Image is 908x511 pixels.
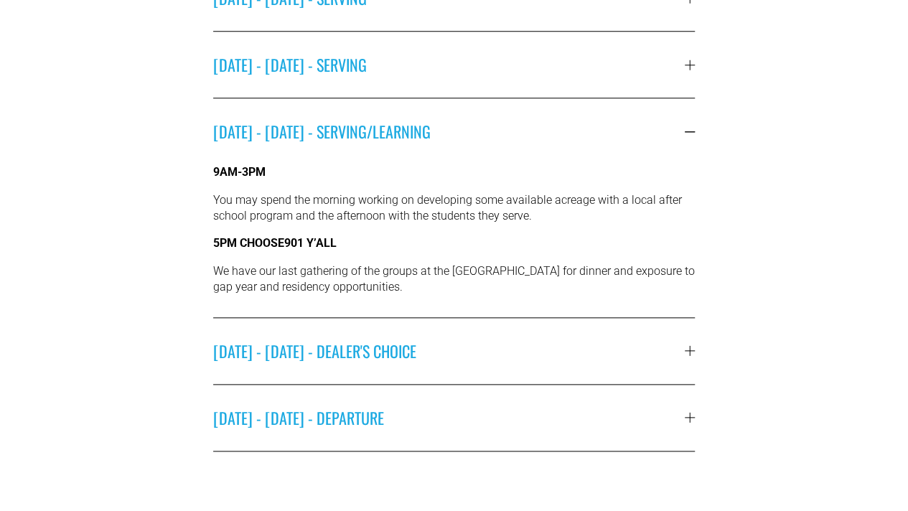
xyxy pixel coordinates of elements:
div: [DATE] - [DATE] - SERVING/LEARNING [213,164,695,317]
span: [DATE] - [DATE] - DEPARTURE [213,406,685,429]
button: [DATE] - [DATE] - SERVING [213,32,695,98]
strong: 5PM CHOOSE901 Y’ALL [213,236,337,250]
button: [DATE] - [DATE] - DEPARTURE [213,385,695,451]
span: [DATE] - [DATE] - SERVING [213,53,685,76]
button: [DATE] - [DATE] - SERVING/LEARNING [213,98,695,164]
strong: 9AM-3PM [213,165,266,179]
button: [DATE] - [DATE] - DEALER'S CHOICE [213,318,695,384]
p: We have our last gathering of the groups at the [GEOGRAPHIC_DATA] for dinner and exposure to gap ... [213,263,695,296]
p: You may spend the morning working on developing some available acreage with a local after school ... [213,192,695,225]
span: [DATE] - [DATE] - DEALER'S CHOICE [213,339,685,362]
span: [DATE] - [DATE] - SERVING/LEARNING [213,120,685,143]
